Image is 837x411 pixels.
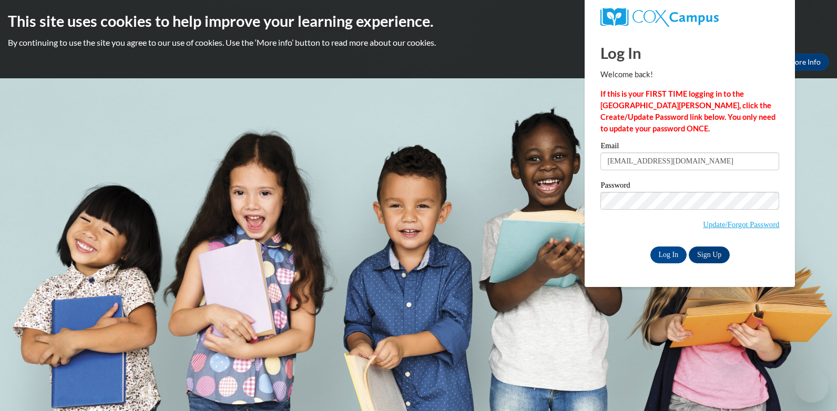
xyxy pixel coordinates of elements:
a: Sign Up [689,246,730,263]
a: More Info [780,54,829,70]
a: Update/Forgot Password [703,220,779,229]
p: By continuing to use the site you agree to our use of cookies. Use the ‘More info’ button to read... [8,37,829,48]
label: Email [600,142,779,152]
h2: This site uses cookies to help improve your learning experience. [8,11,829,32]
iframe: Button to launch messaging window [795,369,829,403]
h1: Log In [600,42,779,64]
img: COX Campus [600,8,718,27]
input: Log In [650,246,687,263]
label: Password [600,181,779,192]
iframe: Close message [721,344,742,365]
p: Welcome back! [600,69,779,80]
a: COX Campus [600,8,779,27]
strong: If this is your FIRST TIME logging in to the [GEOGRAPHIC_DATA][PERSON_NAME], click the Create/Upd... [600,89,775,133]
